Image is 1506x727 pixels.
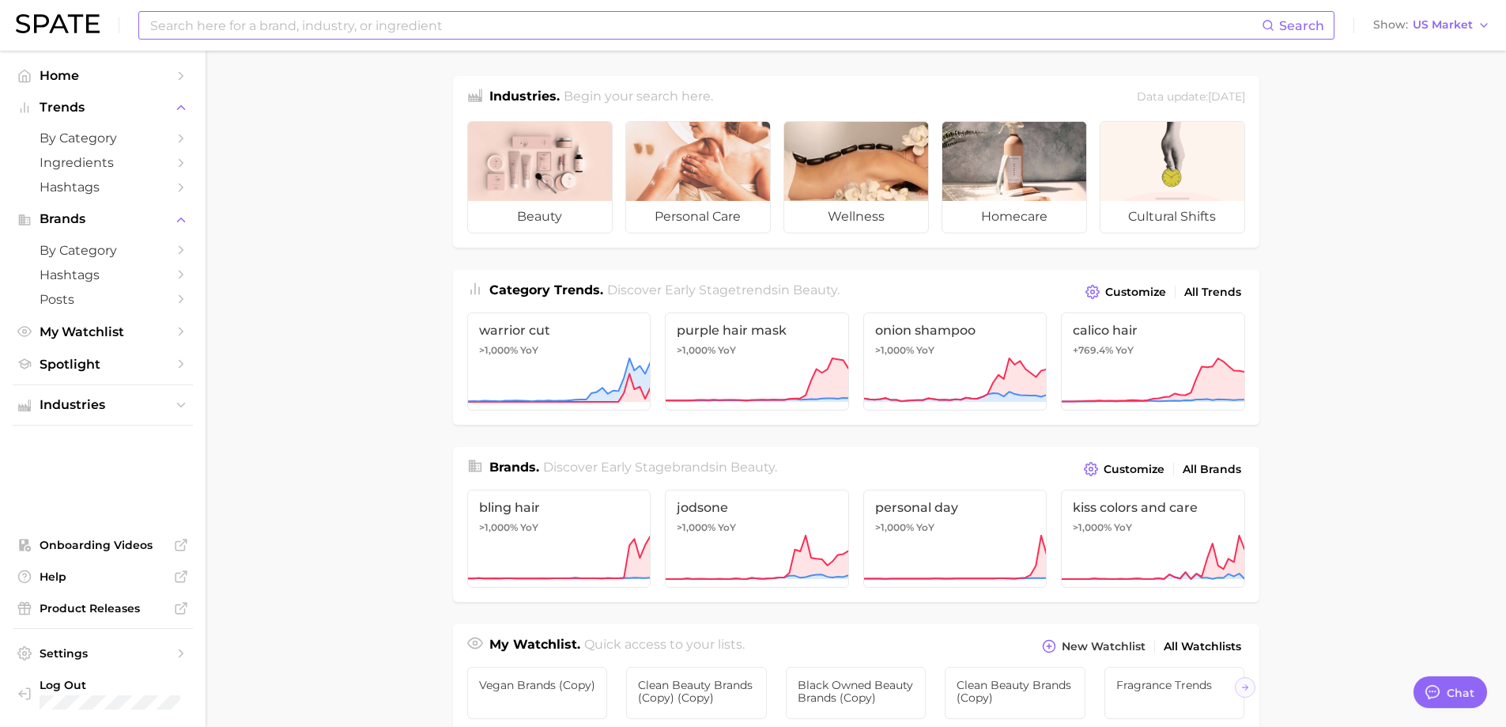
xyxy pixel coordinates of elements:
button: Trends [13,96,193,119]
a: kiss colors and care>1,000% YoY [1061,490,1245,588]
a: Ingredients [13,150,193,175]
span: by Category [40,243,166,258]
span: >1,000% [1073,521,1112,533]
a: My Watchlist [13,320,193,344]
a: purple hair mask>1,000% YoY [665,312,849,411]
span: bling hair [479,500,640,515]
span: cultural shifts [1100,201,1244,233]
span: beauty [730,460,775,475]
a: Black Owned Beauty Brands (copy) [786,667,927,719]
button: Customize [1081,281,1169,303]
button: Brands [13,207,193,231]
a: Clean Beauty Brands (copy) (copy) [626,667,767,719]
h1: My Watchlist. [489,635,580,657]
span: Discover Early Stage brands in . [543,460,777,475]
a: All Trends [1180,282,1245,303]
span: Onboarding Videos [40,538,166,552]
span: by Category [40,131,166,146]
span: New Watchlist [1062,640,1146,653]
a: bling hair>1,000% YoY [467,490,651,588]
span: Hashtags [40,267,166,282]
span: YoY [1114,521,1132,534]
span: Discover Early Stage trends in . [607,282,840,297]
h2: Begin your search here. [564,87,713,108]
span: YoY [718,344,736,357]
span: Customize [1105,286,1166,299]
span: Fragrance Trends [1116,679,1233,691]
span: >1,000% [875,521,914,533]
span: US Market [1413,21,1473,29]
a: wellness [783,121,929,233]
a: personal day>1,000% YoY [863,490,1047,588]
span: YoY [1115,344,1134,357]
span: All Trends [1184,286,1241,299]
span: personal care [626,201,770,233]
span: YoY [718,521,736,534]
span: beauty [793,282,837,297]
span: vegan brands (copy) [479,679,596,691]
span: +769.4% [1073,344,1113,356]
span: Clean Beauty Brands (copy) [957,679,1074,704]
span: >1,000% [677,344,715,356]
span: wellness [784,201,928,233]
span: Product Releases [40,601,166,615]
a: Settings [13,642,193,665]
span: purple hair mask [677,323,837,338]
button: ShowUS Market [1369,15,1494,36]
span: My Watchlist [40,324,166,339]
span: >1,000% [677,521,715,533]
span: Industries [40,398,166,412]
span: Posts [40,292,166,307]
span: Show [1373,21,1408,29]
span: Home [40,68,166,83]
a: Home [13,63,193,88]
span: Hashtags [40,180,166,195]
span: Brands [40,212,166,226]
span: >1,000% [479,521,518,533]
a: Clean Beauty Brands (copy) [945,667,1085,719]
a: jodsone>1,000% YoY [665,490,849,588]
span: All Watchlists [1164,640,1241,653]
span: warrior cut [479,323,640,338]
span: kiss colors and care [1073,500,1233,515]
span: Settings [40,646,166,661]
button: Customize [1080,458,1168,480]
span: homecare [942,201,1086,233]
button: Industries [13,393,193,417]
a: cultural shifts [1100,121,1245,233]
a: Hashtags [13,263,193,287]
a: vegan brands (copy) [467,667,608,719]
button: New Watchlist [1038,635,1149,657]
input: Search here for a brand, industry, or ingredient [149,12,1262,39]
a: homecare [942,121,1087,233]
span: Category Trends . [489,282,603,297]
a: All Watchlists [1160,636,1245,657]
a: Hashtags [13,175,193,199]
a: Onboarding Videos [13,533,193,557]
span: >1,000% [875,344,914,356]
span: YoY [916,344,934,357]
span: Black Owned Beauty Brands (copy) [798,679,915,704]
span: YoY [916,521,934,534]
a: personal care [625,121,771,233]
span: Log Out [40,678,217,692]
span: Brands . [489,460,539,475]
div: Data update: [DATE] [1137,87,1245,108]
a: calico hair+769.4% YoY [1061,312,1245,411]
span: All Brands [1183,463,1241,476]
h2: Quick access to your lists. [584,635,745,657]
img: SPATE [16,14,100,33]
a: All Brands [1179,459,1245,480]
span: YoY [520,344,538,357]
span: beauty [468,201,612,233]
span: Ingredients [40,155,166,170]
a: Spotlight [13,352,193,377]
span: onion shampoo [875,323,1036,338]
span: jodsone [677,500,837,515]
a: by Category [13,238,193,263]
span: Search [1279,18,1324,33]
span: Help [40,570,166,584]
a: Fragrance Trends [1104,667,1245,719]
a: onion shampoo>1,000% YoY [863,312,1047,411]
span: personal day [875,500,1036,515]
